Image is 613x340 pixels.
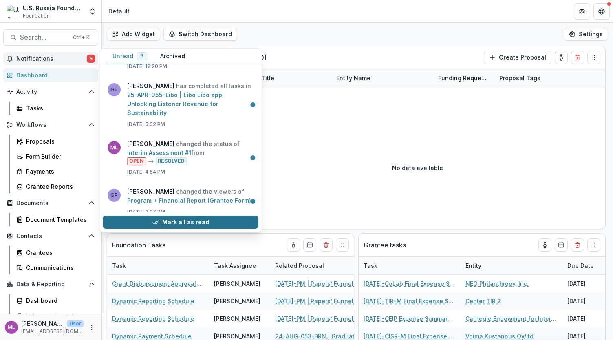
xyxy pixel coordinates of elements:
div: Proposal Tags [494,69,596,87]
button: Drag [587,51,600,64]
div: Advanced Analytics [26,311,92,320]
p: No data available [392,163,443,172]
p: has completed all tasks in [127,82,254,117]
a: Proposals [13,135,98,148]
button: Calendar [303,238,316,252]
div: Entity Name [331,74,375,82]
p: Foundation Tasks [112,240,165,250]
button: Delete card [320,238,333,252]
div: U.S. Russia Foundation [23,4,84,12]
div: Due Date [562,261,599,270]
div: Entity Name [331,69,433,87]
button: Open Documents [3,196,98,210]
a: Interim Assessment #1 [127,149,191,156]
a: Center TIR 2 [465,297,501,305]
button: Drag [336,238,349,252]
span: Activity [16,88,85,95]
div: Task Assignee [209,257,270,274]
img: U.S. Russia Foundation [7,5,20,18]
div: Task [359,261,382,270]
p: Grantee tasks [364,240,406,250]
button: Delete card [571,51,584,64]
p: Draft ( 0 ) [243,53,304,62]
span: 6 [87,55,95,63]
div: Task Assignee [209,261,261,270]
a: [DATE]-TIR-M Final Expense Summary [364,297,456,305]
nav: breadcrumb [105,5,133,17]
a: Dashboard [3,68,98,82]
div: Entity [461,257,562,274]
button: toggle-assigned-to-me [555,51,568,64]
button: Get Help [593,3,610,20]
div: Related Proposal [270,257,372,274]
span: Notifications [16,55,87,62]
p: [EMAIL_ADDRESS][DOMAIN_NAME] [21,328,84,335]
p: User [67,320,84,327]
div: Task [107,257,209,274]
a: [DATE]-PM | Papers’ Funnel: From the Emigrant Community Media to the Commercial Client Stream [275,314,367,323]
div: Proposal Title [229,69,331,87]
button: Open Data & Reporting [3,278,98,291]
div: Task [359,257,461,274]
a: [DATE]-CEIP Expense Summary #1 [364,314,456,323]
div: [PERSON_NAME] [214,297,260,305]
a: Carnegie Endowment for International Peace [465,314,558,323]
span: Workflows [16,121,85,128]
span: 6 [140,53,143,59]
a: Form Builder [13,150,98,163]
span: Data & Reporting [16,281,85,288]
a: Dynamic Reporting Schedule [112,314,194,323]
div: Tasks [26,104,92,113]
p: changed the status of from [127,139,254,165]
a: NEO Philanthropy, Inc. [465,279,529,288]
span: Foundation [23,12,50,20]
a: Advanced Analytics [13,309,98,322]
button: Partners [574,3,590,20]
button: Archived [154,49,192,64]
a: Grantee Reports [13,180,98,193]
button: More [87,322,97,332]
a: Payments [13,165,98,178]
button: Calendar [555,238,568,252]
a: [DATE]-CoLab Final Expense Summary [364,279,456,288]
div: Grantee Reports [26,182,92,191]
button: toggle-assigned-to-me [287,238,300,252]
a: [DATE]-PM | Papers’ Funnel: From the Emigrant Community Media to the Commercial Client Stream [275,279,367,288]
div: Task [107,261,131,270]
a: Grantees [13,246,98,259]
span: Search... [20,33,68,41]
button: Unread [106,49,154,64]
div: Document Templates [26,215,92,224]
div: Ctrl + K [71,33,91,42]
div: Proposal Tags [494,74,545,82]
span: Documents [16,200,85,207]
div: Dashboard [26,296,92,305]
a: Dynamic Reporting Schedule [112,297,194,305]
span: Contacts [16,233,85,240]
button: Open Workflows [3,118,98,131]
div: Entity [461,261,486,270]
a: Tasks [13,102,98,115]
button: Delete card [571,238,584,252]
a: Document Templates [13,213,98,226]
button: Add Widget [107,28,160,41]
div: Dashboard [16,71,92,79]
a: 25-APR-055-Libo | Libo Libo app: Unlocking Listener Revenue for Sustainability [127,91,224,116]
div: Proposals [26,137,92,146]
div: Funding Requested [433,69,494,87]
div: Communications [26,263,92,272]
div: Payments [26,167,92,176]
button: Notifications6 [3,52,98,65]
button: toggle-assigned-to-me [538,238,551,252]
a: Grant Disbursement Approval Form [112,279,204,288]
a: Dashboard [13,294,98,307]
button: Open entity switcher [87,3,98,20]
div: Grantees [26,248,92,257]
button: Search... [3,29,98,46]
button: Open Contacts [3,230,98,243]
